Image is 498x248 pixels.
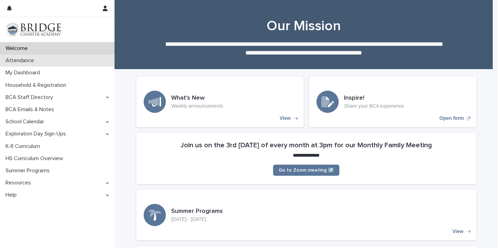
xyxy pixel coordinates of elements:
p: Weekly announcements [171,103,223,109]
p: BCA Emails & Notes [3,106,60,113]
p: Welcome [3,45,33,52]
p: Resources [3,180,36,186]
p: Household & Registration [3,82,72,89]
a: View [136,190,476,240]
p: Exploration Day Sign-Ups [3,131,71,137]
h2: Join us on the 3rd [DATE] of every month at 3pm for our Monthly Family Meeting [180,141,432,149]
h3: Inspire! [344,94,404,102]
h1: Our Mission [134,18,474,34]
p: BCA Staff Directory [3,94,59,101]
p: Open form [439,115,464,121]
h3: What's New [171,94,223,102]
p: My Dashboard [3,69,45,76]
h3: Summer Programs [171,208,223,215]
p: [DATE] - [DATE] [171,216,223,222]
p: Help [3,192,22,198]
a: View [136,76,304,127]
p: Summer Programs [3,167,55,174]
p: View [453,229,464,234]
p: HS Curriculum Overview [3,155,69,162]
p: Attendance [3,57,40,64]
span: Go to Zoom meeting ↗️ [279,168,334,173]
p: Share your BCA experience [344,103,404,109]
p: K-8 Curriculum [3,143,45,150]
p: School Calendar [3,118,50,125]
a: Open form [309,76,476,127]
img: V1C1m3IdTEidaUdm9Hs0 [6,23,61,36]
p: View [280,115,291,121]
a: Go to Zoom meeting ↗️ [273,165,339,176]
